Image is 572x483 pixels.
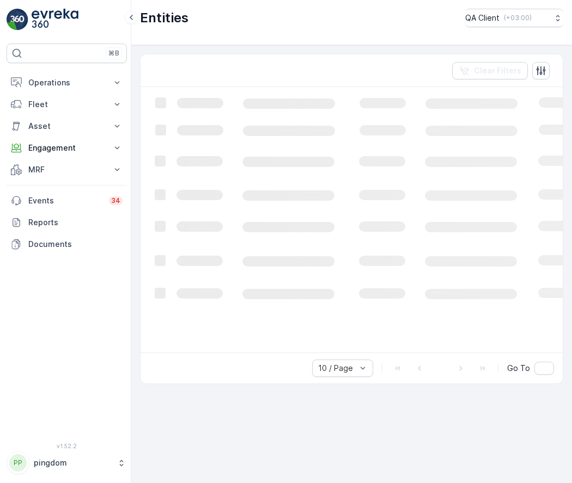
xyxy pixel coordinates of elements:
button: Operations [7,72,127,94]
button: QA Client(+03:00) [465,9,563,27]
img: logo [7,9,28,30]
p: Fleet [28,99,105,110]
p: Clear Filters [474,65,521,76]
p: Events [28,195,102,206]
p: Engagement [28,143,105,153]
p: Asset [28,121,105,132]
img: logo_light-DOdMpM7g.png [32,9,78,30]
p: MRF [28,164,105,175]
p: 34 [111,196,120,205]
p: Entities [140,9,188,27]
p: Operations [28,77,105,88]
p: pingdom [34,457,112,468]
span: Go To [507,363,530,374]
p: ( +03:00 ) [504,14,532,22]
p: ⌘B [108,49,119,58]
button: Asset [7,115,127,137]
p: Documents [28,239,123,250]
div: PP [9,454,27,472]
span: v 1.52.2 [7,443,127,449]
a: Reports [7,212,127,233]
p: QA Client [465,13,500,23]
p: Reports [28,217,123,228]
button: Fleet [7,94,127,115]
button: MRF [7,159,127,181]
button: Engagement [7,137,127,159]
button: PPpingdom [7,451,127,474]
a: Events34 [7,190,127,212]
button: Clear Filters [452,62,528,79]
a: Documents [7,233,127,255]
